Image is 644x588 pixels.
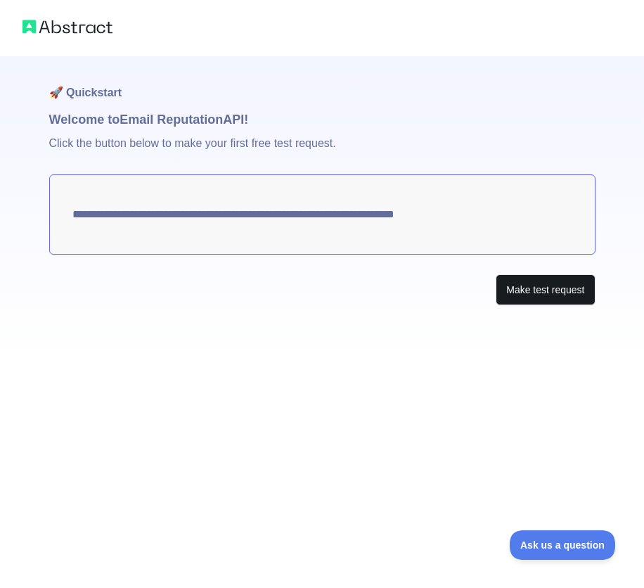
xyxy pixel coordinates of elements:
[510,530,616,560] iframe: Toggle Customer Support
[49,56,595,110] h1: 🚀 Quickstart
[22,17,112,37] img: Abstract logo
[496,274,595,306] button: Make test request
[49,129,595,174] p: Click the button below to make your first free test request.
[49,110,595,129] h1: Welcome to Email Reputation API!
